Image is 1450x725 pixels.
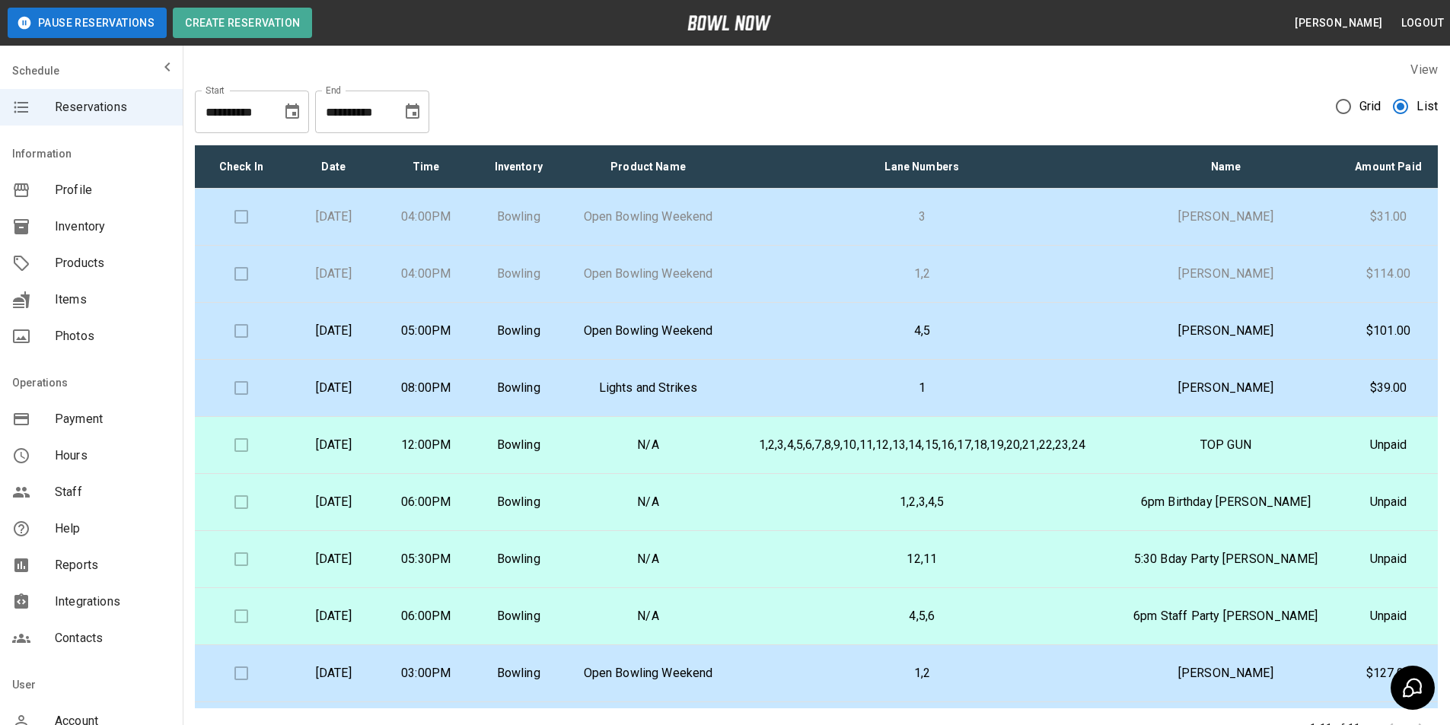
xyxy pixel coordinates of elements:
span: Grid [1359,97,1381,116]
p: [PERSON_NAME] [1125,664,1327,682]
p: [DATE] [299,493,367,511]
th: Product Name [565,145,731,189]
p: [DATE] [299,550,367,568]
p: N/A [577,493,719,511]
p: [DATE] [299,664,367,682]
button: [PERSON_NAME] [1289,9,1388,37]
p: N/A [577,607,719,625]
p: [PERSON_NAME] [1125,379,1327,397]
th: Amount Paid [1339,145,1438,189]
p: Bowling [484,208,552,226]
p: 03:00PM [392,664,460,682]
p: 06:00PM [392,607,460,625]
p: 6pm Staff Party [PERSON_NAME] [1125,607,1327,625]
th: Date [287,145,379,189]
p: $127.00 [1351,664,1426,682]
p: 1,2 [744,664,1100,682]
span: Photos [55,327,170,345]
span: Profile [55,181,170,199]
p: Bowling [484,493,552,511]
span: Payment [55,410,170,428]
th: Time [380,145,472,189]
p: [DATE] [299,265,367,283]
p: $101.00 [1351,322,1426,340]
button: Logout [1395,9,1450,37]
span: Items [55,291,170,309]
label: View [1410,62,1438,77]
p: 4,5,6 [744,607,1100,625]
p: 4,5 [744,322,1100,340]
p: Bowling [484,550,552,568]
p: Bowling [484,664,552,682]
p: Unpaid [1351,607,1426,625]
p: Open Bowling Weekend [577,208,719,226]
span: Help [55,520,170,538]
p: [PERSON_NAME] [1125,322,1327,340]
th: Name [1113,145,1340,189]
th: Inventory [472,145,564,189]
p: Unpaid [1351,493,1426,511]
p: Open Bowling Weekend [577,664,719,682]
p: [DATE] [299,208,367,226]
p: 1,2,3,4,5 [744,493,1100,511]
p: 04:00PM [392,208,460,226]
p: Unpaid [1351,436,1426,454]
th: Lane Numbers [731,145,1112,189]
p: Bowling [484,265,552,283]
p: [DATE] [299,322,367,340]
p: 1,2 [744,265,1100,283]
button: Choose date, selected date is Sep 10, 2025 [397,97,428,127]
p: Bowling [484,436,552,454]
p: 6pm Birthday [PERSON_NAME] [1125,493,1327,511]
p: 5:30 Bday Party [PERSON_NAME] [1125,550,1327,568]
p: TOP GUN [1125,436,1327,454]
p: Open Bowling Weekend [577,265,719,283]
span: Reservations [55,98,170,116]
p: 1 [744,379,1100,397]
span: Products [55,254,170,272]
p: N/A [577,550,719,568]
p: 08:00PM [392,379,460,397]
p: 04:00PM [392,265,460,283]
span: Reports [55,556,170,574]
p: [DATE] [299,379,367,397]
p: Bowling [484,379,552,397]
p: 05:30PM [392,550,460,568]
p: [DATE] [299,607,367,625]
span: Hours [55,447,170,465]
p: 3 [744,208,1100,226]
p: Open Bowling Weekend [577,322,719,340]
p: 1,2,3,4,5,6,7,8,9,10,11,12,13,14,15,16,17,18,19,20,21,22,23,24 [744,436,1100,454]
p: N/A [577,436,719,454]
p: [DATE] [299,436,367,454]
p: Lights and Strikes [577,379,719,397]
th: Check In [195,145,287,189]
p: Bowling [484,607,552,625]
button: Pause Reservations [8,8,167,38]
p: Unpaid [1351,550,1426,568]
button: Choose date, selected date is Aug 10, 2025 [277,97,308,127]
p: 05:00PM [392,322,460,340]
p: 12:00PM [392,436,460,454]
p: $39.00 [1351,379,1426,397]
img: logo [687,15,771,30]
span: Inventory [55,218,170,236]
span: List [1417,97,1438,116]
p: Bowling [484,322,552,340]
span: Staff [55,483,170,501]
p: $114.00 [1351,265,1426,283]
p: [PERSON_NAME] [1125,265,1327,283]
button: Create Reservation [173,8,312,38]
span: Integrations [55,593,170,611]
p: [PERSON_NAME] [1125,208,1327,226]
span: Contacts [55,629,170,647]
p: $31.00 [1351,208,1426,226]
p: 06:00PM [392,493,460,511]
p: 12,11 [744,550,1100,568]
